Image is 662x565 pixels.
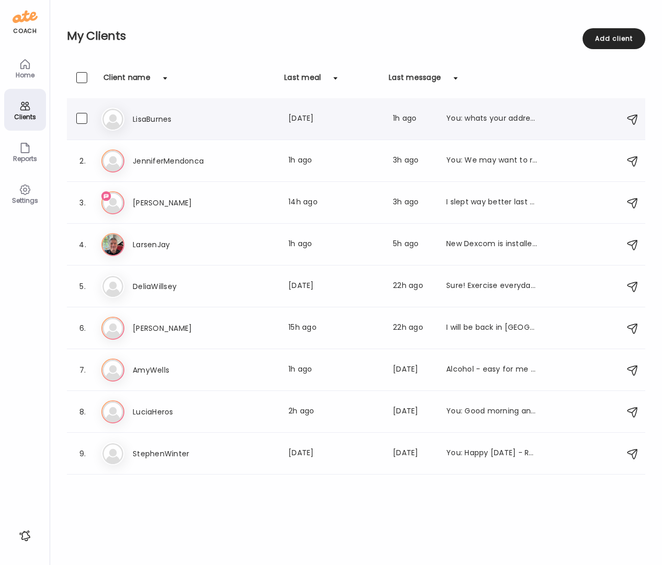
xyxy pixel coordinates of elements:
[76,447,89,460] div: 9.
[393,238,434,251] div: 5h ago
[76,406,89,418] div: 8.
[133,406,225,418] h3: LuciaHeros
[446,238,538,251] div: New Dexcom is installed. Back on the plan
[76,238,89,251] div: 4.
[288,238,380,251] div: 1h ago
[393,113,434,125] div: 1h ago
[393,447,434,460] div: [DATE]
[13,27,37,36] div: coach
[76,322,89,335] div: 6.
[393,322,434,335] div: 22h ago
[6,197,44,204] div: Settings
[446,322,538,335] div: I will be back in [GEOGRAPHIC_DATA] [DATE] afternoon thankfully
[393,280,434,293] div: 22h ago
[133,238,225,251] h3: LarsenJay
[76,155,89,167] div: 2.
[288,364,380,376] div: 1h ago
[393,406,434,418] div: [DATE]
[446,364,538,376] div: Alcohol - easy for me to do this week. Update - ballerina 🤢 still get the after taste.
[288,322,380,335] div: 15h ago
[76,280,89,293] div: 5.
[446,113,538,125] div: You: whats your address in [GEOGRAPHIC_DATA]
[288,113,380,125] div: [DATE]
[133,322,225,335] h3: [PERSON_NAME]
[13,8,38,25] img: ate
[393,364,434,376] div: [DATE]
[446,280,538,293] div: Sure! Exercise everyday. Been doing 30 min band classes and walking each day. Hard to get a real ...
[288,447,380,460] div: [DATE]
[446,406,538,418] div: You: Good morning and Happy [DATE]! I would love for you to set a micro goal for this week to lay...
[133,155,225,167] h3: JenniferMendonca
[393,155,434,167] div: 3h ago
[288,406,380,418] div: 2h ago
[67,28,645,44] h2: My Clients
[133,280,225,293] h3: DeliaWillsey
[284,72,321,89] div: Last meal
[288,280,380,293] div: [DATE]
[103,72,150,89] div: Client name
[389,72,441,89] div: Last message
[133,447,225,460] h3: StephenWinter
[133,113,225,125] h3: LisaBurnes
[133,197,225,209] h3: [PERSON_NAME]
[393,197,434,209] div: 3h ago
[76,364,89,376] div: 7.
[446,447,538,460] div: You: Happy [DATE] - Reminder of the Power Trifecta : Fiber + protein + healthy fat for balanced b...
[6,113,44,120] div: Clients
[288,155,380,167] div: 1h ago
[583,28,645,49] div: Add client
[76,197,89,209] div: 3.
[6,72,44,78] div: Home
[288,197,380,209] div: 14h ago
[6,155,44,162] div: Reports
[446,155,538,167] div: You: We may want to rethink this into a protein shake
[133,364,225,376] h3: AmyWells
[446,197,538,209] div: I slept way better last night 🤪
